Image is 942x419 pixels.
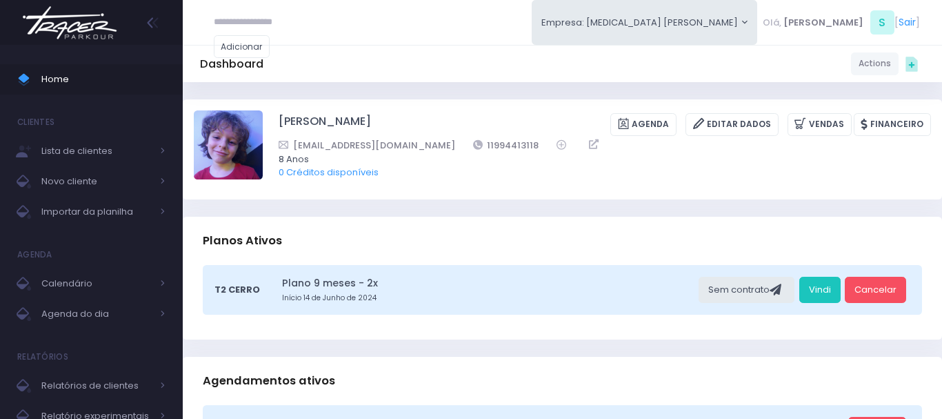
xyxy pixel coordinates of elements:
span: Olá, [763,16,781,30]
span: [PERSON_NAME] [783,16,863,30]
span: S [870,10,894,35]
span: Importar da planilha [41,203,152,221]
a: Financeiro [854,113,931,136]
h3: Agendamentos ativos [203,361,335,400]
span: Agenda do dia [41,305,152,323]
a: 11994413118 [473,138,539,153]
h4: Agenda [17,241,52,269]
h5: Dashboard [200,57,263,71]
div: Sem contrato [699,277,794,303]
span: Novo cliente [41,173,152,191]
h4: Clientes [17,108,54,136]
a: Plano 9 meses - 2x [282,276,694,291]
label: Alterar foto de perfil [194,110,263,184]
a: Vindi [799,277,841,303]
h3: Planos Ativos [203,221,282,260]
a: Adicionar [214,35,270,58]
span: Lista de clientes [41,142,152,160]
span: T2 Cerro [214,283,260,297]
img: Raul Bolzani [194,110,263,179]
a: [PERSON_NAME] [279,113,371,136]
span: Relatórios de clientes [41,377,152,395]
small: Início 14 de Junho de 2024 [282,293,694,304]
div: [ ] [757,7,925,38]
a: Vendas [788,113,852,136]
span: Calendário [41,275,152,293]
h4: Relatórios [17,343,68,371]
a: Sair [899,15,916,30]
a: Editar Dados [685,113,779,136]
div: Quick actions [899,50,925,77]
a: 0 Créditos disponíveis [279,166,379,179]
a: Actions [851,52,899,75]
span: Home [41,70,166,88]
span: 8 Anos [279,153,913,166]
a: Cancelar [845,277,906,303]
a: [EMAIL_ADDRESS][DOMAIN_NAME] [279,138,455,153]
a: Agenda [610,113,677,136]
